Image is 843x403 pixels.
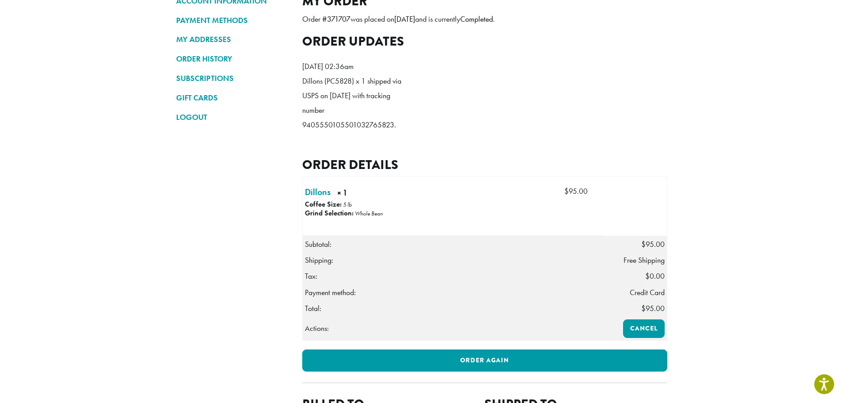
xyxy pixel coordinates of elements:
a: Dillons [305,185,331,199]
a: LOGOUT [176,110,289,125]
th: Total: [302,300,603,317]
strong: × 1 [337,187,373,201]
a: SUBSCRIPTIONS [176,71,289,86]
span: $ [641,239,646,249]
th: Payment method: [302,284,603,300]
h2: Order details [302,157,667,173]
strong: Coffee Size: [305,200,342,209]
p: Order # was placed on and is currently . [302,12,667,27]
span: 95.00 [641,239,665,249]
a: Cancel order 371707 [623,319,665,338]
th: Shipping: [302,252,603,268]
p: 5 lb [343,201,352,208]
p: Dillons (PC5828) x 1 shipped via USPS on [DATE] with tracking number 9405550105501032765823. [302,74,404,132]
span: 95.00 [641,303,665,313]
span: 0.00 [645,271,665,281]
a: ORDER HISTORY [176,51,289,66]
th: Tax: [302,268,603,284]
p: Whole Bean [355,210,383,217]
a: MY ADDRESSES [176,32,289,47]
mark: 371707 [327,14,350,24]
th: Actions: [302,317,603,340]
th: Subtotal: [302,236,603,252]
mark: [DATE] [394,14,415,24]
a: PAYMENT METHODS [176,13,289,28]
strong: Grind Selection: [305,208,354,218]
span: $ [645,271,650,281]
span: $ [564,186,569,196]
mark: Completed [460,14,493,24]
p: [DATE] 02:36am [302,59,404,74]
td: Credit Card [603,284,667,300]
a: GIFT CARDS [176,90,289,105]
h2: Order updates [302,34,667,49]
bdi: 95.00 [564,186,588,196]
span: $ [641,303,646,313]
td: Free Shipping [603,252,667,268]
a: Order again [302,349,667,372]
